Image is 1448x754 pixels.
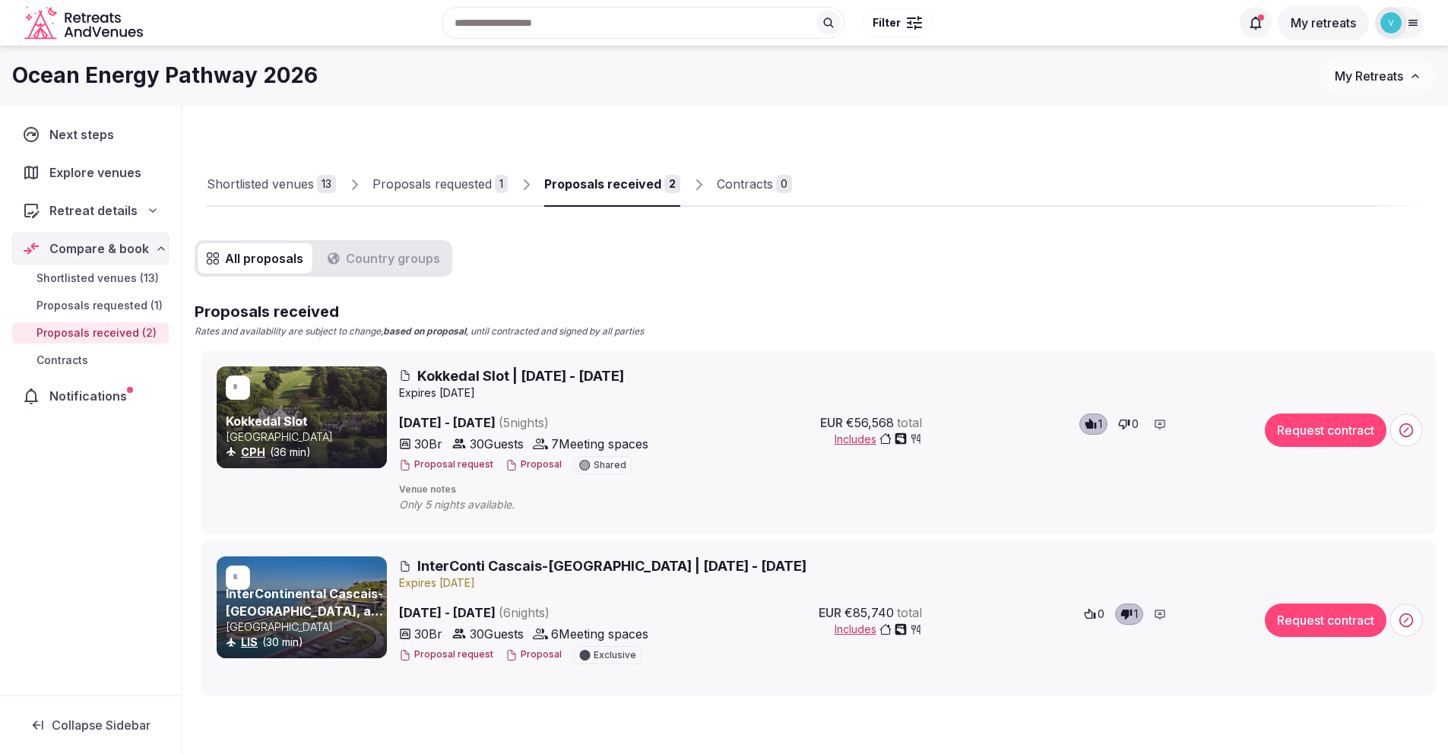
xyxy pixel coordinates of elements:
span: Explore venues [49,163,147,182]
span: 30 Guests [470,625,524,643]
button: 0 [1114,413,1143,435]
span: 7 Meeting spaces [551,435,648,453]
div: Contracts [717,175,773,193]
p: [GEOGRAPHIC_DATA] [226,619,384,635]
button: Includes [835,622,922,637]
button: Country groups [318,243,449,274]
a: Contracts [12,350,169,371]
button: Proposal request [399,458,493,471]
span: Collapse Sidebar [52,718,151,733]
div: 2 [664,175,680,193]
span: 1 [1134,607,1138,622]
a: Kokkedal Slot [226,413,308,429]
span: total [897,413,922,432]
span: Venue notes [399,483,1426,496]
span: Retreat details [49,201,138,220]
strong: based on proposal [383,325,466,337]
a: My retreats [1278,15,1369,30]
button: Collapse Sidebar [12,708,169,742]
a: LIS [241,635,258,648]
div: Proposals requested [372,175,492,193]
span: 30 Br [414,625,442,643]
span: ( 6 night s ) [499,605,550,620]
span: Shared [594,461,626,470]
span: Shortlisted venues (13) [36,271,159,286]
span: Proposals requested (1) [36,298,163,313]
span: Exclusive [594,651,636,660]
span: Notifications [49,387,133,405]
a: InterContinental Cascais-[GEOGRAPHIC_DATA], an [GEOGRAPHIC_DATA] [226,586,383,635]
div: (36 min) [226,445,384,460]
div: 13 [317,175,336,193]
div: Expire s [DATE] [399,575,1426,591]
span: [DATE] - [DATE] [399,413,667,432]
svg: Retreats and Venues company logo [24,6,146,40]
button: My Retreats [1320,57,1436,95]
button: Request contract [1265,413,1386,447]
img: vivienne [1380,12,1402,33]
div: 0 [776,175,792,193]
a: Shortlisted venues (13) [12,268,169,289]
div: Shortlisted venues [207,175,314,193]
button: Proposal request [399,648,493,661]
span: EUR [819,604,841,622]
span: 1 [1098,417,1102,432]
span: Compare & book [49,239,149,258]
a: Notifications [12,380,169,412]
a: Shortlisted venues13 [207,163,336,207]
button: Includes [835,432,922,447]
a: Proposals requested (1) [12,295,169,316]
span: EUR [820,413,843,432]
span: Only 5 nights available. [399,497,545,512]
a: Next steps [12,119,169,150]
span: ( 5 night s ) [499,415,549,430]
span: 0 [1132,417,1139,432]
h2: Proposals received [195,301,644,322]
a: Explore venues [12,157,169,188]
button: Proposal [505,458,562,471]
div: 1 [495,175,508,193]
span: €56,568 [846,413,894,432]
span: €85,740 [844,604,894,622]
span: 30 Br [414,435,442,453]
span: total [897,604,922,622]
div: Proposals received [544,175,661,193]
a: Visit the homepage [24,6,146,40]
button: 0 [1079,604,1109,625]
button: Filter [863,8,932,37]
span: Contracts [36,353,88,368]
span: Kokkedal Slot | [DATE] - [DATE] [417,366,624,385]
span: InterConti Cascais-[GEOGRAPHIC_DATA] | [DATE] - [DATE] [417,556,806,575]
div: Expire s [DATE] [399,385,1426,401]
span: My Retreats [1335,68,1403,84]
a: Proposals received2 [544,163,680,207]
a: Proposals requested1 [372,163,508,207]
span: Proposals received (2) [36,325,157,341]
button: All proposals [198,243,312,274]
button: 1 [1079,413,1107,435]
a: CPH [241,445,265,458]
p: Rates and availability are subject to change, , until contracted and signed by all parties [195,325,644,338]
div: (30 min) [226,635,384,650]
span: Filter [873,15,901,30]
p: [GEOGRAPHIC_DATA] [226,429,384,445]
h1: Ocean Energy Pathway 2026 [12,61,318,90]
span: [DATE] - [DATE] [399,604,667,622]
button: 1 [1115,604,1143,625]
span: 30 Guests [470,435,524,453]
span: Next steps [49,125,120,144]
button: My retreats [1278,5,1369,40]
button: Request contract [1265,604,1386,637]
span: 6 Meeting spaces [551,625,648,643]
span: 0 [1098,607,1104,622]
a: Proposals received (2) [12,322,169,344]
button: Proposal [505,648,562,661]
a: Contracts0 [717,163,792,207]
